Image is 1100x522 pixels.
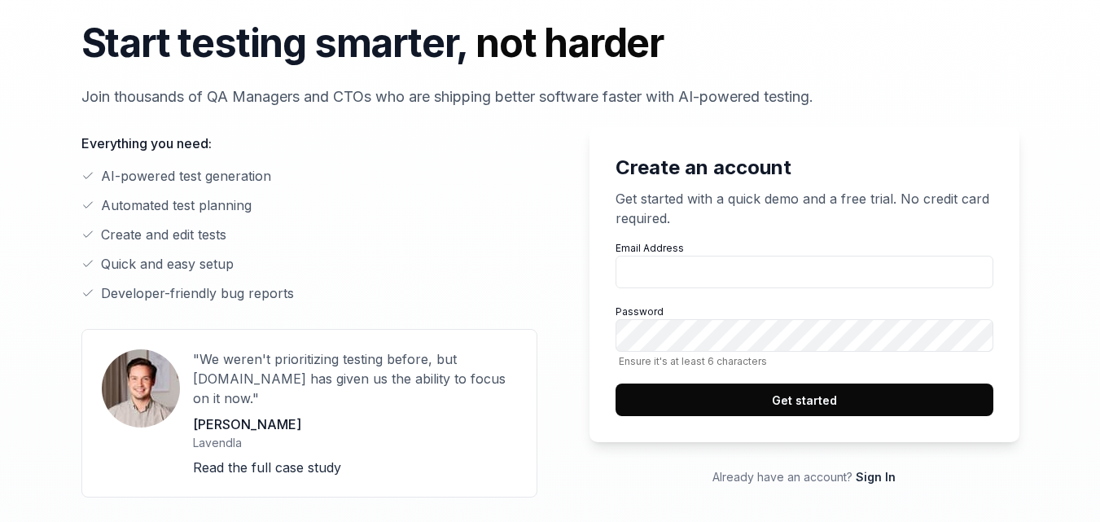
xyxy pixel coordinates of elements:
p: "We weren't prioritizing testing before, but [DOMAIN_NAME] has given us the ability to focus on i... [193,349,517,408]
label: Password [616,305,993,367]
p: Already have an account? [589,468,1019,485]
li: Create and edit tests [81,225,537,244]
h2: Create an account [616,153,993,182]
span: Ensure it's at least 6 characters [616,355,993,367]
li: AI-powered test generation [81,166,537,186]
p: Everything you need: [81,134,537,153]
button: Get started [616,384,993,416]
a: Read the full case study [193,459,341,476]
p: [PERSON_NAME] [193,415,517,434]
label: Email Address [616,241,993,288]
h1: Start testing smarter, [81,14,1019,72]
p: Lavendla [193,434,517,451]
li: Quick and easy setup [81,254,537,274]
p: Join thousands of QA Managers and CTOs who are shipping better software faster with AI-powered te... [81,86,1019,107]
a: Sign In [856,470,896,484]
input: Email Address [616,256,993,288]
span: not harder [475,19,664,67]
p: Get started with a quick demo and a free trial. No credit card required. [616,189,993,228]
input: PasswordEnsure it's at least 6 characters [616,319,993,352]
li: Developer-friendly bug reports [81,283,537,303]
li: Automated test planning [81,195,537,215]
img: User avatar [102,349,180,428]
